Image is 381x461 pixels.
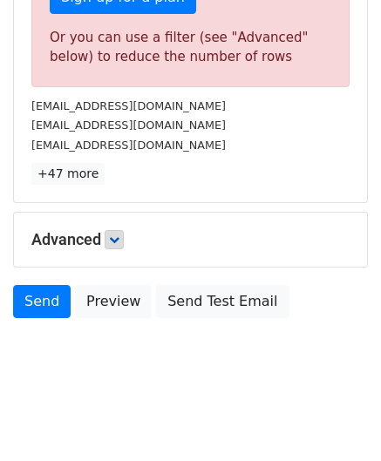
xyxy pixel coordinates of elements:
a: +47 more [31,163,105,185]
small: [EMAIL_ADDRESS][DOMAIN_NAME] [31,99,226,112]
h5: Advanced [31,230,350,249]
iframe: Chat Widget [294,377,381,461]
a: Send Test Email [156,285,289,318]
small: [EMAIL_ADDRESS][DOMAIN_NAME] [31,139,226,152]
a: Preview [75,285,152,318]
div: Or you can use a filter (see "Advanced" below) to reduce the number of rows [50,28,331,67]
a: Send [13,285,71,318]
small: [EMAIL_ADDRESS][DOMAIN_NAME] [31,119,226,132]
